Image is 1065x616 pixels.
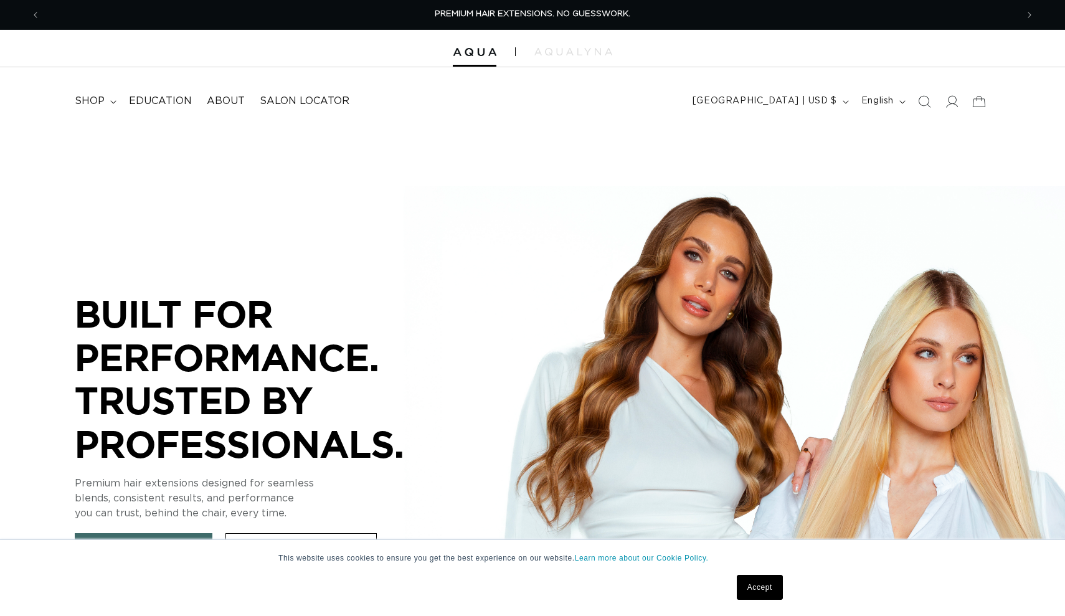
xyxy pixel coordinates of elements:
[685,90,854,113] button: [GEOGRAPHIC_DATA] | USD $
[67,87,121,115] summary: shop
[75,292,448,465] p: BUILT FOR PERFORMANCE. TRUSTED BY PROFESSIONALS.
[225,533,377,560] a: Unlock Pro Access
[207,95,245,108] span: About
[854,90,911,113] button: English
[75,95,105,108] span: shop
[260,95,349,108] span: Salon Locator
[75,533,212,560] a: See Our Systems
[199,87,252,115] a: About
[693,95,837,108] span: [GEOGRAPHIC_DATA] | USD $
[75,476,448,521] p: Premium hair extensions designed for seamless blends, consistent results, and performance you can...
[435,10,630,18] span: PREMIUM HAIR EXTENSIONS. NO GUESSWORK.
[737,575,783,600] a: Accept
[121,87,199,115] a: Education
[278,552,787,564] p: This website uses cookies to ensure you get the best experience on our website.
[575,554,709,562] a: Learn more about our Cookie Policy.
[534,48,612,55] img: aqualyna.com
[129,95,192,108] span: Education
[861,95,894,108] span: English
[252,87,357,115] a: Salon Locator
[1016,3,1043,27] button: Next announcement
[22,3,49,27] button: Previous announcement
[911,88,938,115] summary: Search
[453,48,496,57] img: Aqua Hair Extensions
